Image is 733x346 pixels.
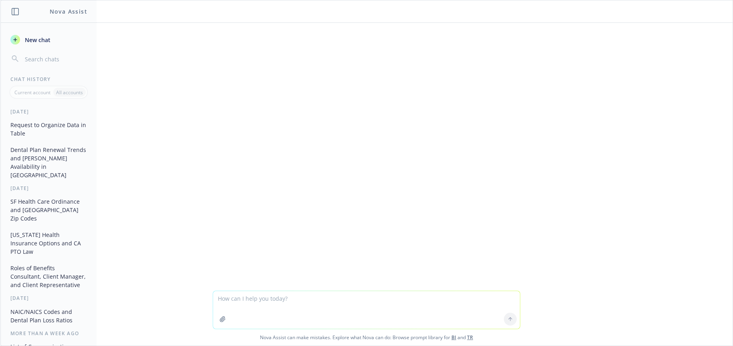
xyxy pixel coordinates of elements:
[1,295,97,301] div: [DATE]
[7,118,90,140] button: Request to Organize Data in Table
[23,53,87,65] input: Search chats
[23,36,50,44] span: New chat
[14,89,50,96] p: Current account
[1,76,97,83] div: Chat History
[467,334,473,341] a: TR
[1,330,97,337] div: More than a week ago
[4,329,729,346] span: Nova Assist can make mistakes. Explore what Nova can do: Browse prompt library for and
[1,108,97,115] div: [DATE]
[7,143,90,182] button: Dental Plan Renewal Trends and [PERSON_NAME] Availability in [GEOGRAPHIC_DATA]
[50,7,87,16] h1: Nova Assist
[7,228,90,258] button: [US_STATE] Health Insurance Options and CA PTO Law
[56,89,83,96] p: All accounts
[7,195,90,225] button: SF Health Care Ordinance and [GEOGRAPHIC_DATA] Zip Codes
[7,32,90,47] button: New chat
[451,334,456,341] a: BI
[7,305,90,327] button: NAIC/NAICS Codes and Dental Plan Loss Ratios
[1,185,97,192] div: [DATE]
[7,261,90,291] button: Roles of Benefits Consultant, Client Manager, and Client Representative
